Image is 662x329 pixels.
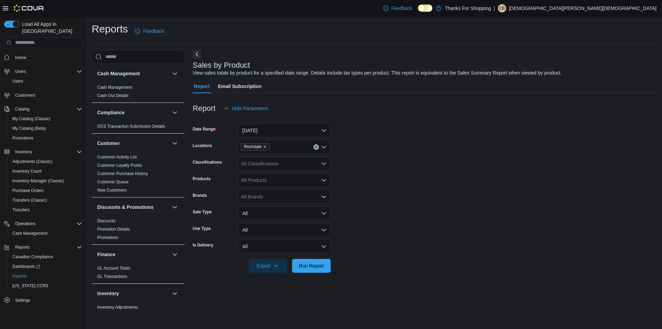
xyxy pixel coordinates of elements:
[12,91,82,99] span: Customers
[97,265,130,271] span: GL Account Totals
[7,195,85,205] button: Transfers (Classic)
[321,194,327,200] button: Open list of options
[10,186,47,195] a: Purchase Orders
[7,157,85,166] button: Adjustments (Classic)
[12,105,82,113] span: Catalog
[238,240,331,253] button: All
[97,251,116,258] h3: Finance
[132,24,167,38] a: Feedback
[171,250,179,259] button: Finance
[12,91,38,99] a: Customers
[7,229,85,238] button: Cash Management
[15,244,30,250] span: Reports
[97,171,148,176] span: Customer Purchase History
[12,220,38,228] button: Operations
[10,157,55,166] a: Adjustments (Classic)
[10,177,67,185] a: Inventory Manager (Classic)
[97,70,169,77] button: Cash Management
[12,243,82,251] span: Reports
[97,188,127,193] a: New Customers
[12,231,47,236] span: Cash Management
[97,226,130,232] span: Promotion Details
[97,219,116,223] a: Discounts
[7,252,85,262] button: Canadian Compliance
[193,50,201,58] button: Next
[232,105,268,112] span: Hide Parameters
[12,105,32,113] button: Catalog
[4,50,82,323] nav: Complex example
[12,148,82,156] span: Inventory
[97,274,127,279] a: GL Transactions
[292,259,331,273] button: Run Report
[193,69,562,77] div: View sales totals by product for a specified date range. Details include tax types per product. T...
[97,251,169,258] button: Finance
[10,272,82,280] span: Reports
[12,53,82,62] span: Home
[1,242,85,252] button: Reports
[263,145,267,149] button: Remove Rochdale from selection in this group
[92,217,184,244] div: Discounts & Promotions
[299,262,324,269] span: Run Report
[12,178,64,184] span: Inventory Manager (Classic)
[194,79,210,93] span: Report
[10,115,53,123] a: My Catalog (Classic)
[97,85,132,90] a: Cash Management
[15,149,32,155] span: Inventory
[15,298,30,303] span: Settings
[97,154,137,160] span: Customer Activity List
[7,133,85,143] button: Promotions
[7,166,85,176] button: Inventory Count
[10,282,51,290] a: [US_STATE] CCRS
[10,196,82,204] span: Transfers (Classic)
[97,163,142,168] span: Customer Loyalty Points
[7,176,85,186] button: Inventory Manager (Classic)
[193,104,215,113] h3: Report
[12,296,33,304] a: Settings
[10,157,82,166] span: Adjustments (Classic)
[221,101,271,115] button: Hide Parameters
[12,264,40,269] span: Dashboards
[10,167,44,175] a: Inventory Count
[7,205,85,215] button: Transfers
[7,76,85,86] button: Users
[10,186,82,195] span: Purchase Orders
[380,1,415,15] a: Feedback
[12,207,30,213] span: Transfers
[19,21,82,35] span: Load All Apps in [GEOGRAPHIC_DATA]
[193,126,217,132] label: Date Range
[14,5,44,12] img: Cova
[1,67,85,76] button: Users
[12,67,82,76] span: Users
[97,93,129,98] a: Cash Out Details
[10,167,82,175] span: Inventory Count
[12,188,44,193] span: Purchase Orders
[1,219,85,229] button: Operations
[97,163,142,168] a: Customer Loyalty Points
[97,218,116,224] span: Discounts
[97,204,169,211] button: Discounts & Promotions
[97,235,118,240] a: Promotions
[97,180,129,184] a: Customer Queue
[238,223,331,237] button: All
[12,254,53,260] span: Canadian Compliance
[97,155,137,159] a: Customer Activity List
[171,139,179,147] button: Customer
[12,67,29,76] button: Users
[10,262,82,271] span: Dashboards
[10,77,26,85] a: Users
[238,124,331,137] button: [DATE]
[10,124,49,133] a: My Catalog (Beta)
[10,253,56,261] a: Canadian Compliance
[193,176,211,182] label: Products
[193,159,222,165] label: Classifications
[97,290,119,297] h3: Inventory
[218,79,262,93] span: Email Subscription
[97,187,127,193] span: New Customers
[7,262,85,271] a: Dashboards
[15,221,36,226] span: Operations
[97,290,169,297] button: Inventory
[1,295,85,305] button: Settings
[92,122,184,133] div: Compliance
